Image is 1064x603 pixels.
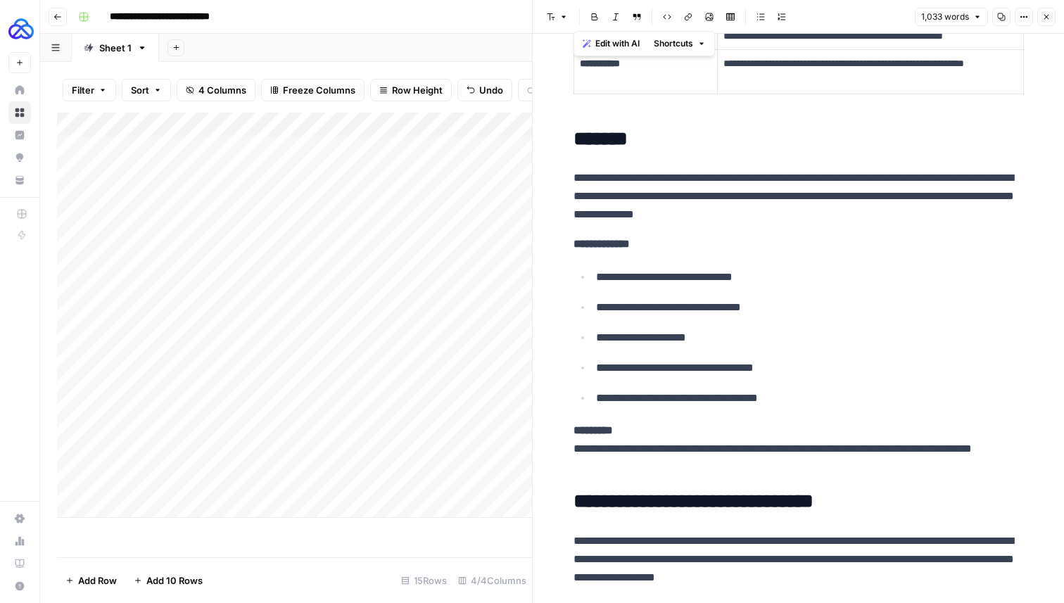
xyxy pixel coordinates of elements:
[125,569,211,592] button: Add 10 Rows
[198,83,246,97] span: 4 Columns
[648,34,711,53] button: Shortcuts
[8,124,31,146] a: Insights
[457,79,512,101] button: Undo
[577,34,645,53] button: Edit with AI
[915,8,988,26] button: 1,033 words
[78,573,117,588] span: Add Row
[122,79,171,101] button: Sort
[392,83,443,97] span: Row Height
[8,169,31,191] a: Your Data
[654,37,693,50] span: Shortcuts
[8,79,31,101] a: Home
[8,101,31,124] a: Browse
[8,552,31,575] a: Learning Hub
[99,41,132,55] div: Sheet 1
[8,575,31,597] button: Help + Support
[595,37,640,50] span: Edit with AI
[452,569,532,592] div: 4/4 Columns
[261,79,365,101] button: Freeze Columns
[283,83,355,97] span: Freeze Columns
[177,79,255,101] button: 4 Columns
[8,530,31,552] a: Usage
[72,83,94,97] span: Filter
[146,573,203,588] span: Add 10 Rows
[131,83,149,97] span: Sort
[370,79,452,101] button: Row Height
[8,11,31,46] button: Workspace: AUQ
[479,83,503,97] span: Undo
[57,569,125,592] button: Add Row
[8,16,34,42] img: AUQ Logo
[395,569,452,592] div: 15 Rows
[8,507,31,530] a: Settings
[921,11,969,23] span: 1,033 words
[63,79,116,101] button: Filter
[72,34,159,62] a: Sheet 1
[8,146,31,169] a: Opportunities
